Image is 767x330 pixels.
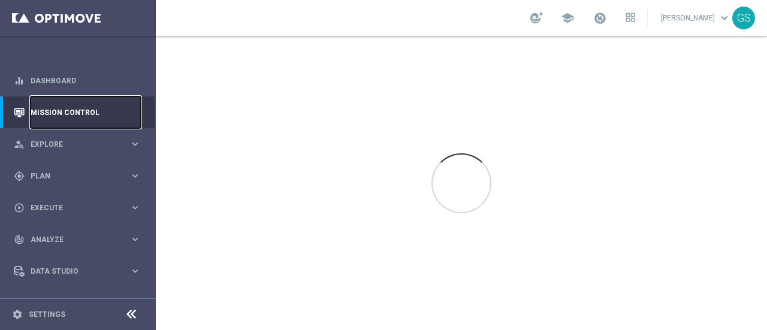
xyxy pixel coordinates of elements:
span: keyboard_arrow_down [718,11,731,25]
div: GS [732,7,755,29]
i: keyboard_arrow_right [129,138,141,150]
a: Settings [29,311,65,318]
span: Plan [31,172,129,180]
button: gps_fixed Plan keyboard_arrow_right [13,171,141,181]
div: Dashboard [14,65,141,96]
div: Execute [14,202,129,213]
i: lightbulb [14,298,25,308]
span: school [561,11,574,25]
i: equalizer [14,75,25,86]
i: person_search [14,139,25,150]
span: Execute [31,204,129,211]
button: Data Studio keyboard_arrow_right [13,267,141,276]
i: track_changes [14,234,25,245]
a: [PERSON_NAME]keyboard_arrow_down [660,9,732,27]
a: Optibot [31,287,125,319]
div: Mission Control [14,96,141,128]
button: track_changes Analyze keyboard_arrow_right [13,235,141,244]
a: Mission Control [31,96,141,128]
button: person_search Explore keyboard_arrow_right [13,140,141,149]
div: Analyze [14,234,129,245]
div: Plan [14,171,129,181]
a: Dashboard [31,65,141,96]
i: gps_fixed [14,171,25,181]
span: Explore [31,141,129,148]
div: Explore [14,139,129,150]
div: Optibot [14,287,141,319]
div: Data Studio [14,266,129,277]
i: keyboard_arrow_right [129,202,141,213]
i: settings [12,309,23,320]
button: Mission Control [13,108,141,117]
span: Analyze [31,236,129,243]
button: play_circle_outline Execute keyboard_arrow_right [13,203,141,213]
i: keyboard_arrow_right [129,234,141,245]
i: keyboard_arrow_right [129,170,141,181]
i: play_circle_outline [14,202,25,213]
span: Data Studio [31,268,129,275]
button: equalizer Dashboard [13,76,141,86]
i: keyboard_arrow_right [129,265,141,277]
